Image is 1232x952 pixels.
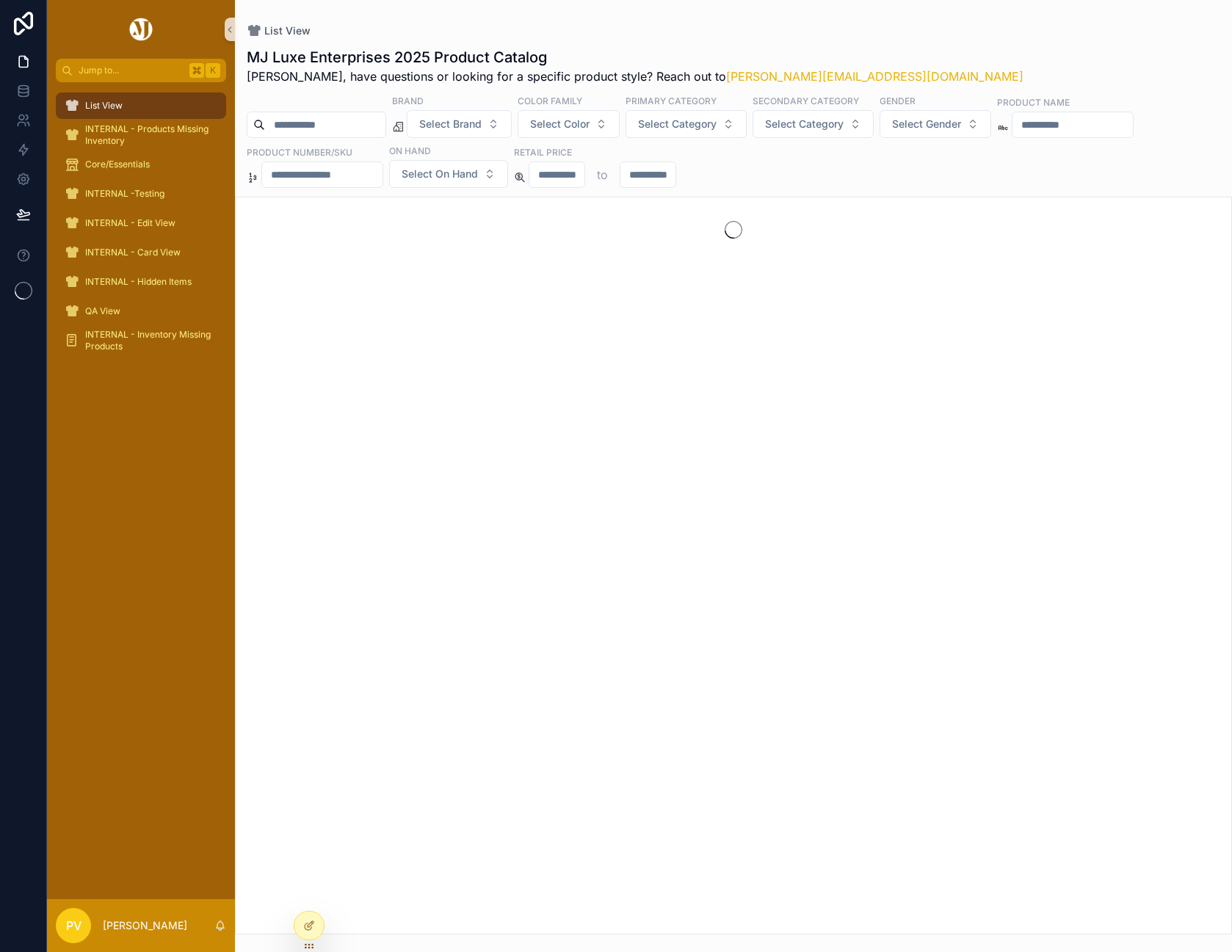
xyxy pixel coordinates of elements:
label: Secondary Category [753,94,859,107]
a: [PERSON_NAME][EMAIL_ADDRESS][DOMAIN_NAME] [726,69,1023,84]
a: INTERNAL - Card View [56,239,226,266]
label: On Hand [389,144,431,157]
img: App logo [127,18,155,41]
a: INTERNAL - Inventory Missing Products [56,327,226,354]
span: PV [66,917,81,934]
span: List View [264,23,311,38]
span: K [207,65,219,76]
span: INTERNAL - Card View [85,247,181,258]
span: Jump to... [79,65,184,76]
a: List View [247,23,311,38]
button: Select Button [880,110,991,138]
label: Retail Price [514,145,572,159]
a: QA View [56,298,226,324]
button: Select Button [626,110,747,138]
h1: MJ Luxe Enterprises 2025 Product Catalog [247,47,1023,68]
span: INTERNAL - Inventory Missing Products [85,329,211,352]
a: List View [56,92,226,119]
button: Select Button [389,160,508,188]
span: INTERNAL - Products Missing Inventory [85,123,211,147]
p: to [597,166,608,184]
a: INTERNAL - Hidden Items [56,269,226,295]
label: Primary Category [626,94,717,107]
span: Select Brand [419,117,482,131]
span: List View [85,100,123,112]
span: [PERSON_NAME], have questions or looking for a specific product style? Reach out to [247,68,1023,85]
button: Select Button [518,110,620,138]
p: [PERSON_NAME] [103,918,187,933]
span: INTERNAL - Hidden Items [85,276,192,288]
span: Select Category [765,117,844,131]
span: INTERNAL - Edit View [85,217,175,229]
span: Core/Essentials [85,159,150,170]
label: Gender [880,94,916,107]
label: Brand [392,94,424,107]
a: INTERNAL - Products Missing Inventory [56,122,226,148]
span: Select Color [530,117,590,131]
button: Jump to...K [56,59,226,82]
button: Select Button [407,110,512,138]
a: Core/Essentials [56,151,226,178]
button: Select Button [753,110,874,138]
span: Select Category [638,117,717,131]
a: INTERNAL -Testing [56,181,226,207]
span: Select Gender [892,117,961,131]
div: scrollable content [47,82,235,373]
label: Product Number/SKU [247,145,352,159]
span: QA View [85,305,120,317]
a: INTERNAL - Edit View [56,210,226,236]
span: Select On Hand [402,167,478,181]
span: INTERNAL -Testing [85,188,164,200]
label: Color Family [518,94,582,107]
label: Product Name [997,95,1070,109]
